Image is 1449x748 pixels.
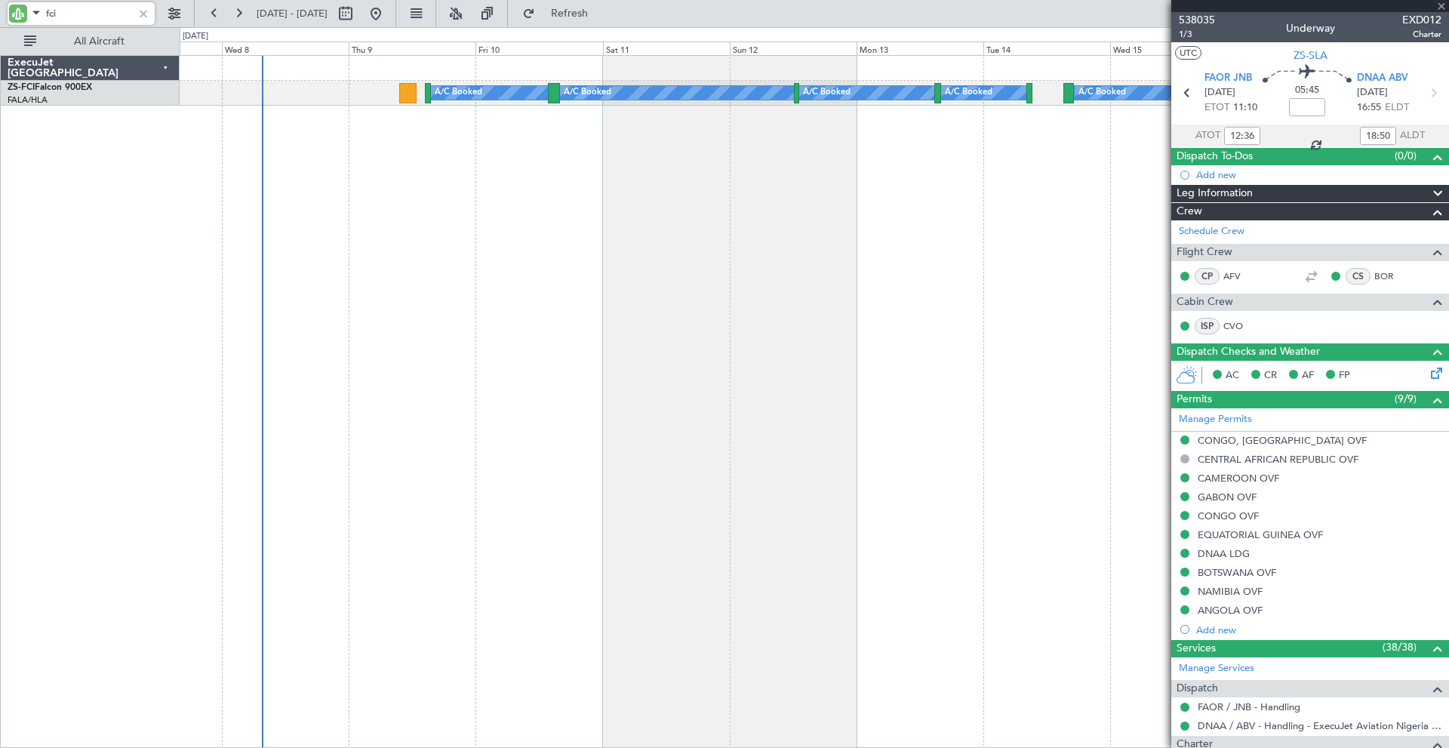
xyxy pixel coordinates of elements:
[1196,623,1441,636] div: Add new
[983,42,1110,55] div: Tue 14
[803,82,851,104] div: A/C Booked
[1177,391,1212,408] span: Permits
[515,2,606,26] button: Refresh
[1400,128,1425,143] span: ALDT
[1078,82,1126,104] div: A/C Booked
[222,42,349,55] div: Wed 8
[1198,528,1323,541] div: EQUATORIAL GUINEA OVF
[1177,185,1253,202] span: Leg Information
[857,42,983,55] div: Mon 13
[1346,268,1371,285] div: CS
[1357,100,1381,115] span: 16:55
[349,42,475,55] div: Thu 9
[1395,148,1417,164] span: (0/0)
[1226,368,1239,383] span: AC
[1294,48,1327,63] span: ZS-SLA
[1177,148,1253,165] span: Dispatch To-Dos
[1198,434,1367,447] div: CONGO, [GEOGRAPHIC_DATA] OVF
[1385,100,1409,115] span: ELDT
[1198,547,1250,560] div: DNAA LDG
[730,42,857,55] div: Sun 12
[183,30,208,43] div: [DATE]
[1198,491,1257,503] div: GABON OVF
[1175,46,1201,60] button: UTC
[1198,509,1259,522] div: CONGO OVF
[1357,71,1408,86] span: DNAA ABV
[8,83,35,92] span: ZS-FCI
[1198,700,1300,713] a: FAOR / JNB - Handling
[1223,269,1257,283] a: AFV
[1179,28,1215,41] span: 1/3
[1179,224,1244,239] a: Schedule Crew
[46,2,133,25] input: A/C (Reg. or Type)
[1177,680,1218,697] span: Dispatch
[1179,661,1254,676] a: Manage Services
[1198,585,1263,598] div: NAMIBIA OVF
[8,83,92,92] a: ZS-FCIFalcon 900EX
[564,82,611,104] div: A/C Booked
[1177,244,1232,261] span: Flight Crew
[1223,319,1257,333] a: CVO
[8,94,48,106] a: FALA/HLA
[1198,604,1263,617] div: ANGOLA OVF
[1204,85,1235,100] span: [DATE]
[257,7,328,20] span: [DATE] - [DATE]
[1177,343,1320,361] span: Dispatch Checks and Weather
[475,42,602,55] div: Fri 10
[1110,42,1237,55] div: Wed 15
[1179,412,1252,427] a: Manage Permits
[1204,100,1229,115] span: ETOT
[1402,12,1441,28] span: EXD012
[1198,472,1279,485] div: CAMEROON OVF
[1198,719,1441,732] a: DNAA / ABV - Handling - ExecuJet Aviation Nigeria DNAA
[1286,20,1335,36] div: Underway
[1196,168,1441,181] div: Add new
[1198,566,1276,579] div: BOTSWANA OVF
[603,42,730,55] div: Sat 11
[1295,83,1319,98] span: 05:45
[1177,294,1233,311] span: Cabin Crew
[1374,269,1408,283] a: BOR
[1177,203,1202,220] span: Crew
[1339,368,1350,383] span: FP
[1195,318,1220,334] div: ISP
[1198,453,1358,466] div: CENTRAL AFRICAN REPUBLIC OVF
[1402,28,1441,41] span: Charter
[1302,368,1314,383] span: AF
[945,82,992,104] div: A/C Booked
[17,29,164,54] button: All Aircraft
[1195,268,1220,285] div: CP
[1179,12,1215,28] span: 538035
[1357,85,1388,100] span: [DATE]
[1195,128,1220,143] span: ATOT
[1264,368,1277,383] span: CR
[1383,639,1417,655] span: (38/38)
[1233,100,1257,115] span: 11:10
[39,36,159,47] span: All Aircraft
[1177,640,1216,657] span: Services
[1204,71,1252,86] span: FAOR JNB
[435,82,482,104] div: A/C Booked
[538,8,601,19] span: Refresh
[1395,391,1417,407] span: (9/9)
